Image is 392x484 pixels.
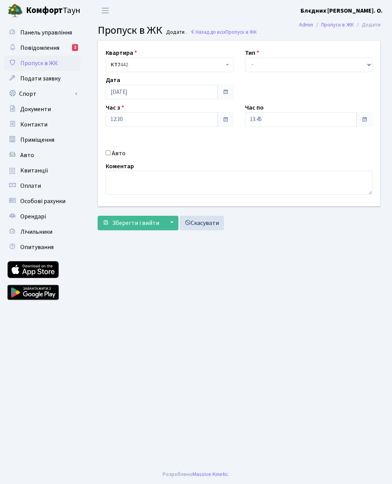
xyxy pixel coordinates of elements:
[20,166,48,175] span: Квитанції
[4,25,80,40] a: Панель управління
[287,17,392,33] nav: breadcrumb
[4,163,80,178] a: Квитанції
[163,470,229,479] div: Розроблено .
[4,71,80,86] a: Подати заявку
[299,21,313,29] a: Admin
[106,48,137,57] label: Квартира
[112,149,126,158] label: Авто
[354,21,381,29] li: Додати
[98,23,162,38] span: Пропуск в ЖК
[26,4,63,16] b: Комфорт
[20,243,54,251] span: Опитування
[301,6,383,15] a: Блєдних [PERSON_NAME]. О.
[111,61,120,69] b: КТ7
[4,224,80,240] a: Лічильники
[4,209,80,224] a: Орендарі
[20,59,58,67] span: Пропуск в ЖК
[4,194,80,209] a: Особові рахунки
[245,103,264,112] label: Час по
[106,103,124,112] label: Час з
[20,74,60,83] span: Подати заявку
[165,29,187,36] small: Додати .
[26,4,80,17] span: Таун
[20,182,41,190] span: Оплати
[20,28,72,37] span: Панель управління
[20,197,65,205] span: Особові рахунки
[4,102,80,117] a: Документи
[20,120,47,129] span: Контакти
[4,148,80,163] a: Авто
[4,40,80,56] a: Повідомлення2
[245,48,259,57] label: Тип
[4,117,80,132] a: Контакти
[4,178,80,194] a: Оплати
[106,75,120,85] label: Дата
[112,219,159,227] span: Зберегти і вийти
[225,28,257,36] span: Пропуск в ЖК
[4,240,80,255] a: Опитування
[20,105,51,113] span: Документи
[4,86,80,102] a: Спорт
[20,228,52,236] span: Лічильники
[106,57,234,72] span: <b>КТ7</b>&nbsp;&nbsp;&nbsp;442
[20,44,59,52] span: Повідомлення
[4,132,80,148] a: Приміщення
[98,216,164,230] button: Зберегти і вийти
[321,21,354,29] a: Пропуск в ЖК
[190,28,257,36] a: Назад до всіхПропуск в ЖК
[20,212,46,221] span: Орендарі
[301,7,383,15] b: Блєдних [PERSON_NAME]. О.
[20,136,54,144] span: Приміщення
[193,470,228,478] a: Massive Kinetic
[106,162,134,171] label: Коментар
[72,44,78,51] div: 2
[111,61,224,69] span: <b>КТ7</b>&nbsp;&nbsp;&nbsp;442
[4,56,80,71] a: Пропуск в ЖК
[20,151,34,159] span: Авто
[180,216,224,230] a: Скасувати
[8,3,23,18] img: logo.png
[96,4,115,17] button: Переключити навігацію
